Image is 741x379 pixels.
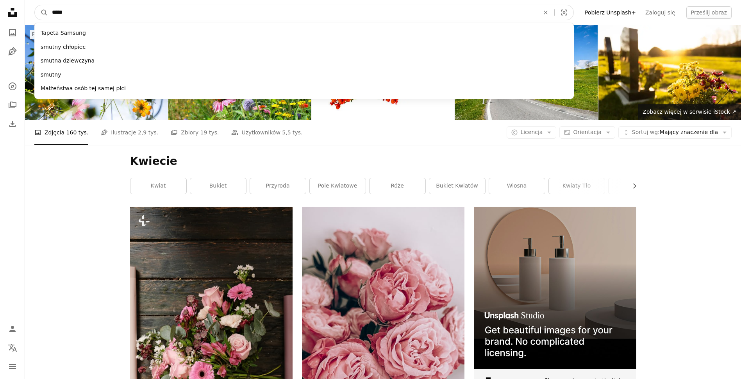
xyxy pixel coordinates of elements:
[302,348,464,355] a: pink roses in close up photography
[32,31,159,37] span: Przeglądaj obrazy premium w serwisie iStock |
[250,178,306,194] a: przyroda
[181,128,198,137] font: Zbiory
[34,68,574,82] div: smutny
[609,178,664,194] a: róża
[171,120,219,145] a: Zbiory 19 tys.
[643,109,736,115] span: Zobacz więcej w serwisie iStock ↗
[627,178,636,194] button: scroll list to the right
[559,126,615,139] button: Orientacja
[632,129,718,136] span: Mający znaczenie dla
[641,6,680,19] a: Zaloguj się
[5,79,20,94] a: Badać
[537,5,554,20] button: Clear
[34,54,574,68] div: smutna dziewczyna
[30,30,246,39] div: 20% zniżki w serwisie iStock ↗
[618,126,732,139] button: Sortuj wg:Mający znaczenie dla
[598,25,741,120] img: Dusk at a winter's English cemetery seen with in-focus flowers in a burial plot.
[130,325,293,332] a: a bouquet of flowers sitting on top of a wooden table
[549,178,605,194] a: kwiaty tło
[5,25,20,41] a: Zdjęcia
[573,129,601,135] span: Orientacja
[686,6,732,19] button: Prześlij obraz
[200,128,219,137] span: 19 tys.
[489,178,545,194] a: wiosna
[34,40,574,54] div: smutny chłopiec
[111,128,136,137] font: Ilustracje
[5,340,20,356] button: Język
[25,25,168,120] img: Cosmos blooming in a park
[231,120,302,145] a: Użytkowników 5,5 tys.
[520,129,543,135] span: Licencja
[310,178,366,194] a: pole kwiatowe
[34,26,574,40] div: Tapeta Samsung
[25,25,250,44] a: Przeglądaj obrazy premium w serwisie iStock |20% zniżki w serwisie iStock ↗
[5,116,20,132] a: Historia pobierania
[282,128,302,137] span: 5,5 tys.
[429,178,485,194] a: bukiet kwiatów
[34,82,574,96] div: Małżeństwa osób tej samej płci
[130,178,186,194] a: kwiat
[138,128,158,137] span: 2,9 tys.
[370,178,425,194] a: Róże
[580,6,641,19] a: Pobierz Unsplash+
[5,359,20,374] button: Menu
[507,126,556,139] button: Licencja
[474,207,636,369] img: file-1715714113747-b8b0561c490eimage
[5,97,20,113] a: Zbiory
[35,5,48,20] button: Search Unsplash
[555,5,573,20] button: Wyszukiwanie wizualne
[5,5,20,22] a: Home — Unsplash
[34,5,574,20] form: Znajdowanie wizualizacji w całej witrynie
[632,129,660,135] span: Sortuj wg:
[5,321,20,337] a: Zaloguj się / Zarejestruj się
[638,104,741,120] a: Zobacz więcej w serwisie iStock ↗
[130,154,636,168] h1: Kwiecie
[241,128,280,137] font: Użytkowników
[190,178,246,194] a: bukiet
[5,44,20,59] a: Ilustracje
[101,120,158,145] a: Ilustracje 2,9 tys.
